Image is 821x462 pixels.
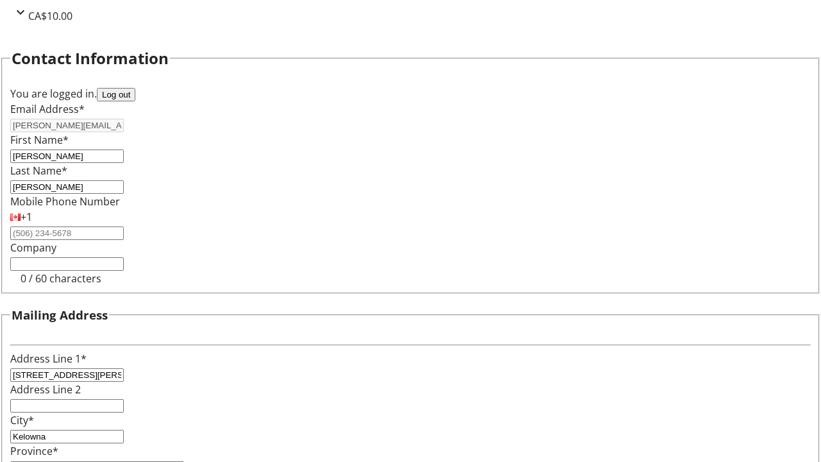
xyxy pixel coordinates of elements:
[10,352,87,366] label: Address Line 1*
[10,430,124,443] input: City
[10,368,124,382] input: Address
[10,133,69,147] label: First Name*
[10,241,56,255] label: Company
[12,47,169,70] h2: Contact Information
[21,271,101,286] tr-character-limit: 0 / 60 characters
[10,382,81,397] label: Address Line 2
[10,102,85,116] label: Email Address*
[10,86,811,101] div: You are logged in.
[28,9,72,23] span: CA$10.00
[10,227,124,240] input: (506) 234-5678
[10,413,34,427] label: City*
[97,88,135,101] button: Log out
[10,164,67,178] label: Last Name*
[12,306,108,324] h3: Mailing Address
[10,194,120,209] label: Mobile Phone Number
[10,444,58,458] label: Province*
